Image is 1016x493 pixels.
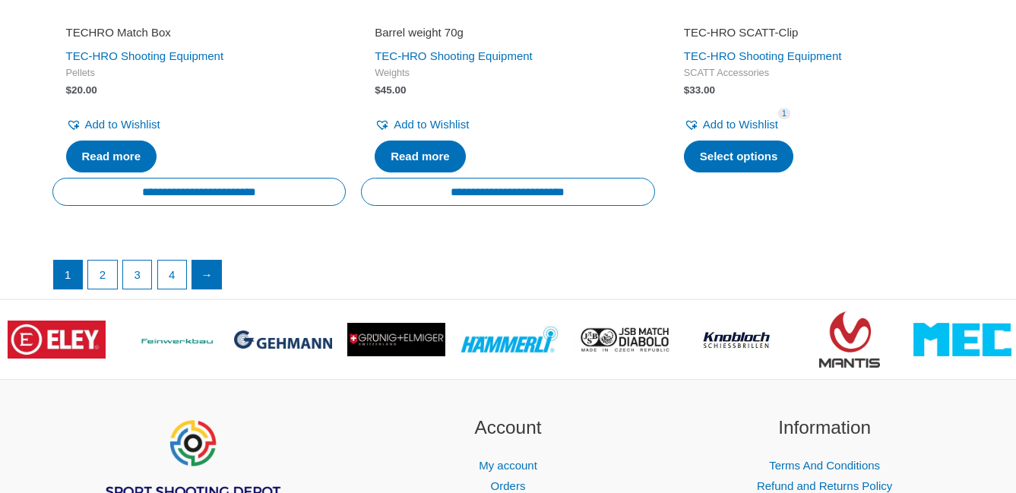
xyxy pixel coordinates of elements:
a: My account [479,459,537,472]
span: Page 1 [54,261,83,289]
iframe: Customer reviews powered by Trustpilot [684,4,951,22]
h2: Account [369,414,647,442]
img: brand logo [8,321,106,359]
span: $ [66,84,72,96]
a: Page 3 [123,261,152,289]
h2: TEC-HRO SCATT-Clip [684,25,951,40]
bdi: 20.00 [66,84,97,96]
iframe: Customer reviews powered by Trustpilot [66,4,333,22]
a: Orders [491,479,526,492]
a: Add to Wishlist [66,114,160,135]
span: $ [684,84,690,96]
span: SCATT Accessories [684,67,951,80]
h2: TECHRO Match Box [66,25,333,40]
span: Pellets [66,67,333,80]
a: TEC-HRO Shooting Equipment [684,49,842,62]
a: Add to Wishlist [684,114,778,135]
a: TEC-HRO SCATT-Clip [684,25,951,46]
span: $ [375,84,381,96]
a: Page 2 [88,261,117,289]
a: Select options for “TEC-HRO SCATT-Clip” [684,141,794,172]
a: TEC-HRO Shooting Equipment [375,49,533,62]
a: Barrel weight 70g [375,25,641,46]
a: → [192,261,221,289]
span: Weights [375,67,641,80]
a: TECHRO Match Box [66,25,333,46]
h2: Barrel weight 70g [375,25,641,40]
a: Refund and Returns Policy [757,479,892,492]
bdi: 33.00 [684,84,715,96]
bdi: 45.00 [375,84,406,96]
h2: Information [685,414,964,442]
iframe: Customer reviews powered by Trustpilot [375,4,641,22]
a: Read more about “Barrel weight 70g” [375,141,466,172]
span: Add to Wishlist [85,118,160,131]
a: Add to Wishlist [375,114,469,135]
a: Page 4 [158,261,187,289]
a: Read more about “TECHRO Match Box” [66,141,157,172]
span: 1 [778,108,790,119]
span: Add to Wishlist [394,118,469,131]
a: Terms And Conditions [769,459,880,472]
nav: Product Pagination [52,260,964,298]
a: TEC-HRO Shooting Equipment [66,49,224,62]
span: Add to Wishlist [703,118,778,131]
